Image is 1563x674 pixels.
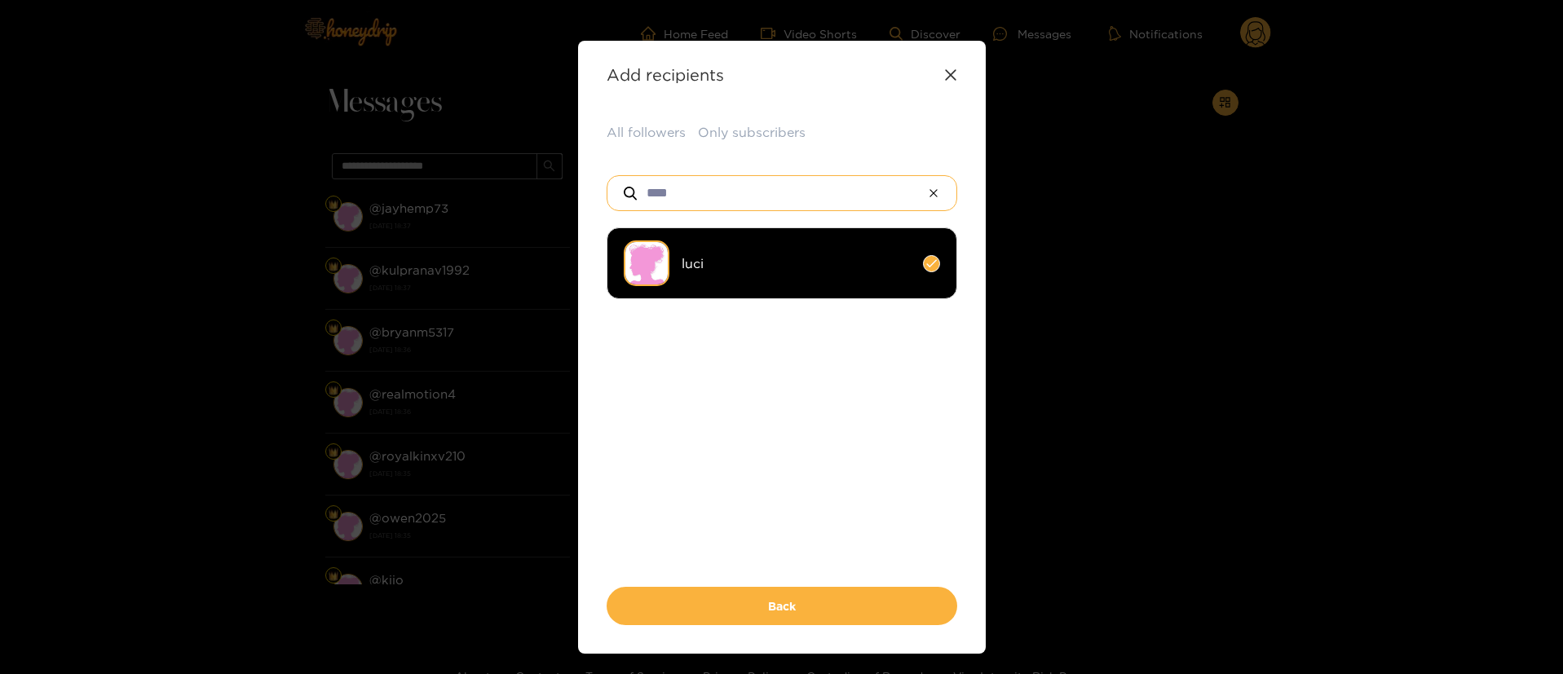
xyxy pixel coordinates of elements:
button: All followers [607,123,686,142]
img: no-avatar.png [624,240,669,286]
strong: Add recipients [607,65,724,84]
button: Back [607,587,957,625]
span: luci [682,254,911,273]
button: Only subscribers [698,123,806,142]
